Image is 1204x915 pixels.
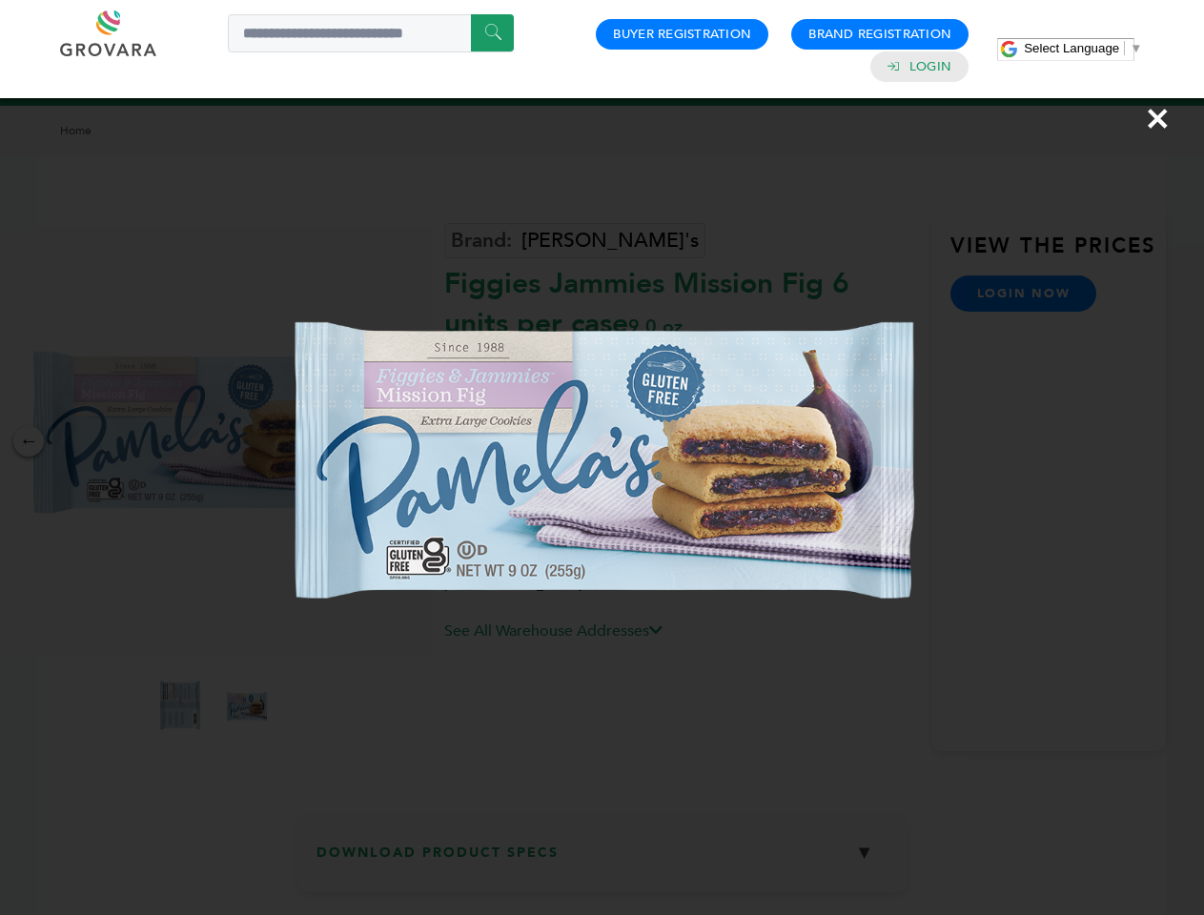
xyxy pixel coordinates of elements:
[808,26,951,43] a: Brand Registration
[1130,41,1142,55] span: ▼
[1024,41,1119,55] span: Select Language
[236,110,969,842] img: Image Preview
[1145,91,1171,145] span: ×
[613,26,751,43] a: Buyer Registration
[228,14,514,52] input: Search a product or brand...
[909,58,951,75] a: Login
[1024,41,1142,55] a: Select Language​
